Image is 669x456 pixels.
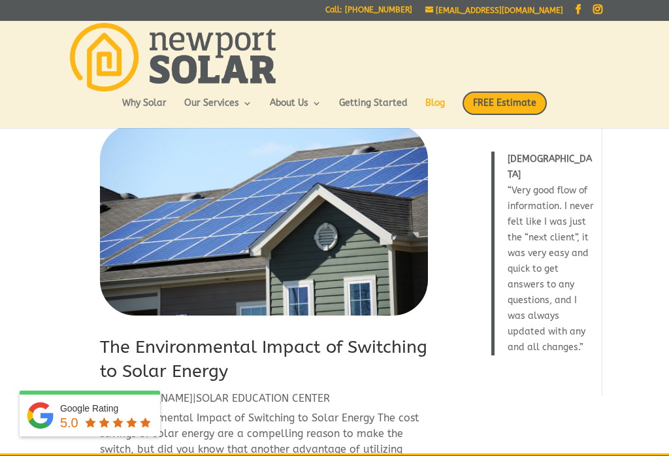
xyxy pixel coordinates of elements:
[508,154,592,180] span: [DEMOGRAPHIC_DATA]
[325,6,412,20] a: Call: [PHONE_NUMBER]
[425,6,563,15] a: [EMAIL_ADDRESS][DOMAIN_NAME]
[463,91,547,115] span: FREE Estimate
[339,99,408,121] a: Getting Started
[196,392,330,404] a: SOLAR EDUCATION CENTER
[184,99,252,121] a: Our Services
[60,415,78,430] span: 5.0
[70,23,275,91] img: Newport Solar | Solar Energy Optimized.
[425,99,445,121] a: Blog
[491,152,594,355] blockquote: Very good flow of information. I never felt like I was just the “next client”, it was very easy a...
[122,99,167,121] a: Why Solar
[100,391,429,406] p: by |
[463,91,547,128] a: FREE Estimate
[270,99,321,121] a: About Us
[100,336,427,382] a: The Environmental Impact of Switching to Solar Energy
[100,124,429,315] img: The Environmental Impact of Switching to Solar Energy
[60,402,154,415] div: Google Rating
